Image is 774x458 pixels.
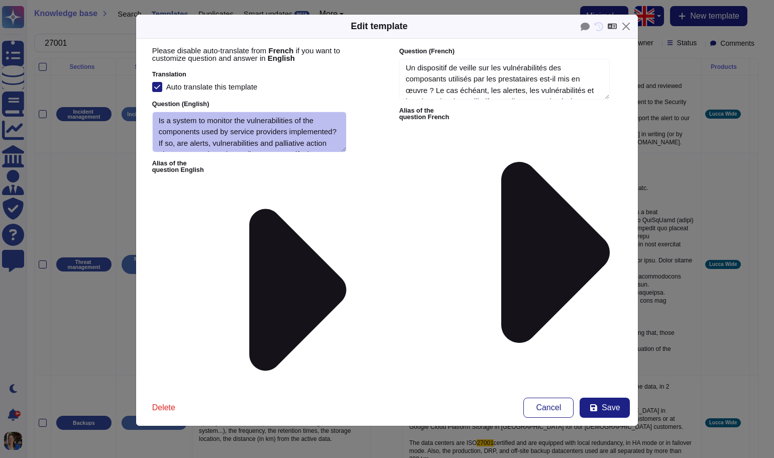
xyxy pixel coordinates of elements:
span: Save [602,404,620,412]
b: English [268,54,295,62]
label: Question ( French ) [399,48,610,55]
textarea: Is a system to monitor the vulnerabilities of the components used by service providers implemente... [152,112,347,153]
button: Delete [144,398,183,418]
span: Cancel [536,404,561,412]
textarea: Un dispositif de veille sur les vulnérabilités des composants utilisés par les prestataires est-i... [399,59,610,100]
label: Alias of the question French [399,108,610,397]
div: Auto translate this template [166,83,258,90]
label: Alias of the question English [152,160,347,419]
button: Cancel [523,398,574,418]
button: Close [618,19,634,34]
b: French [268,46,293,55]
p: Please disable auto-translate from if you want to customize question and answer in [152,47,347,62]
div: Edit template [351,20,407,33]
label: Question ( English ) [152,101,347,108]
span: Delete [152,404,175,412]
button: Save [580,398,630,418]
label: Translation [152,71,347,78]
